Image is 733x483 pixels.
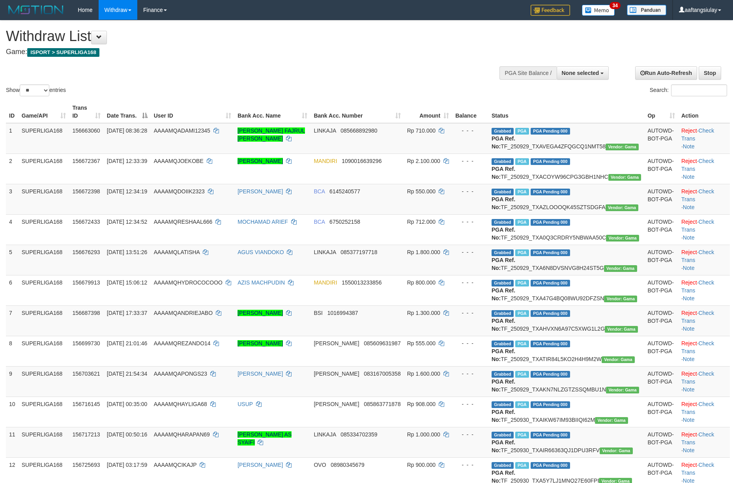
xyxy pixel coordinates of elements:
[154,279,223,286] span: AAAAMQHYDROCOCOOO
[492,166,515,180] b: PGA Ref. No:
[327,310,358,316] span: Copy 1016994387 to clipboard
[678,366,730,397] td: · ·
[492,128,514,135] span: Grabbed
[342,279,381,286] span: Copy 1550013233856 to clipboard
[488,245,644,275] td: TF_250929_TXA6N8DVSNVG8H24ST5G
[237,127,305,142] a: [PERSON_NAME] FAJRUL [PERSON_NAME]
[644,123,678,154] td: AUTOWD-BOT-PGA
[608,174,641,181] span: Vendor URL: https://trx31.1velocity.biz
[107,127,147,134] span: [DATE] 08:36:28
[154,249,200,255] span: AAAAMQLATISHA
[515,189,529,195] span: Marked by aafsoycanthlai
[19,397,69,427] td: SUPERLIGA168
[681,310,714,324] a: Check Trans
[683,174,695,180] a: Note
[606,387,639,393] span: Vendor URL: https://trx31.1velocity.biz
[644,305,678,336] td: AUTOWD-BOT-PGA
[492,135,515,150] b: PGA Ref. No:
[492,227,515,241] b: PGA Ref. No:
[531,158,570,165] span: PGA Pending
[154,127,210,134] span: AAAAMQADAMI12345
[492,462,514,469] span: Grabbed
[531,310,570,317] span: PGA Pending
[237,340,283,346] a: [PERSON_NAME]
[606,144,639,150] span: Vendor URL: https://trx31.1velocity.biz
[492,378,515,393] b: PGA Ref. No:
[154,219,213,225] span: AAAAMQRESHAAL666
[644,214,678,245] td: AUTOWD-BOT-PGA
[154,310,213,316] span: AAAAMQANDRIEJABO
[72,310,100,316] span: 156687398
[678,101,730,123] th: Action
[492,348,515,362] b: PGA Ref. No:
[602,356,635,363] span: Vendor URL: https://trx31.1velocity.biz
[531,401,570,408] span: PGA Pending
[678,154,730,184] td: · ·
[19,305,69,336] td: SUPERLIGA168
[531,432,570,438] span: PGA Pending
[605,326,638,333] span: Vendor URL: https://trx31.1velocity.biz
[154,158,204,164] span: AAAAMQJOEKOBE
[681,188,697,195] a: Reject
[107,249,147,255] span: [DATE] 13:51:26
[515,128,529,135] span: Marked by aafchhiseyha
[683,356,695,362] a: Note
[515,371,529,378] span: Marked by aafchhiseyha
[314,219,325,225] span: BCA
[314,340,359,346] span: [PERSON_NAME]
[683,417,695,423] a: Note
[515,341,529,347] span: Marked by aafchhiseyha
[19,427,69,457] td: SUPERLIGA168
[331,462,365,468] span: Copy 08980345679 to clipboard
[329,219,360,225] span: Copy 6750252158 to clipboard
[6,123,19,154] td: 1
[104,101,151,123] th: Date Trans.: activate to sort column descending
[515,310,529,317] span: Marked by aafsoycanthlai
[678,214,730,245] td: · ·
[635,66,697,80] a: Run Auto-Refresh
[678,305,730,336] td: · ·
[107,158,147,164] span: [DATE] 12:33:39
[681,127,714,142] a: Check Trans
[407,431,440,438] span: Rp 1.000.000
[237,219,288,225] a: MOCHAMAD ARIEF
[681,249,697,255] a: Reject
[310,101,404,123] th: Bank Acc. Number: activate to sort column ascending
[604,296,637,302] span: Vendor URL: https://trx31.1velocity.biz
[340,431,377,438] span: Copy 085334702359 to clipboard
[314,431,336,438] span: LINKAJA
[6,101,19,123] th: ID
[492,432,514,438] span: Grabbed
[69,101,103,123] th: Trans ID: activate to sort column ascending
[488,305,644,336] td: TF_250929_TXAHVXN6A97C5XWG1L2G
[644,336,678,366] td: AUTOWD-BOT-PGA
[492,341,514,347] span: Grabbed
[407,310,440,316] span: Rp 1.300.000
[455,309,485,317] div: - - -
[342,158,381,164] span: Copy 1090016639296 to clipboard
[314,310,323,316] span: BSI
[237,462,283,468] a: [PERSON_NAME]
[488,336,644,366] td: TF_250929_TXATIR84L5KO2H4H9M2W
[488,154,644,184] td: TF_250929_TXACOYW96CPG3GBH1NHC
[407,340,436,346] span: Rp 555.000
[582,5,615,16] img: Button%20Memo.svg
[407,249,440,255] span: Rp 1.800.000
[154,371,207,377] span: AAAAMQAPONGS23
[72,219,100,225] span: 156672433
[492,310,514,317] span: Grabbed
[683,326,695,332] a: Note
[340,249,377,255] span: Copy 085377197718 to clipboard
[19,154,69,184] td: SUPERLIGA168
[683,265,695,271] a: Note
[455,187,485,195] div: - - -
[678,184,730,214] td: · ·
[107,340,147,346] span: [DATE] 21:01:46
[6,4,66,16] img: MOTION_logo.png
[6,427,19,457] td: 11
[107,431,147,438] span: [DATE] 00:50:16
[72,279,100,286] span: 156679913
[681,158,697,164] a: Reject
[455,339,485,347] div: - - -
[610,2,620,9] span: 34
